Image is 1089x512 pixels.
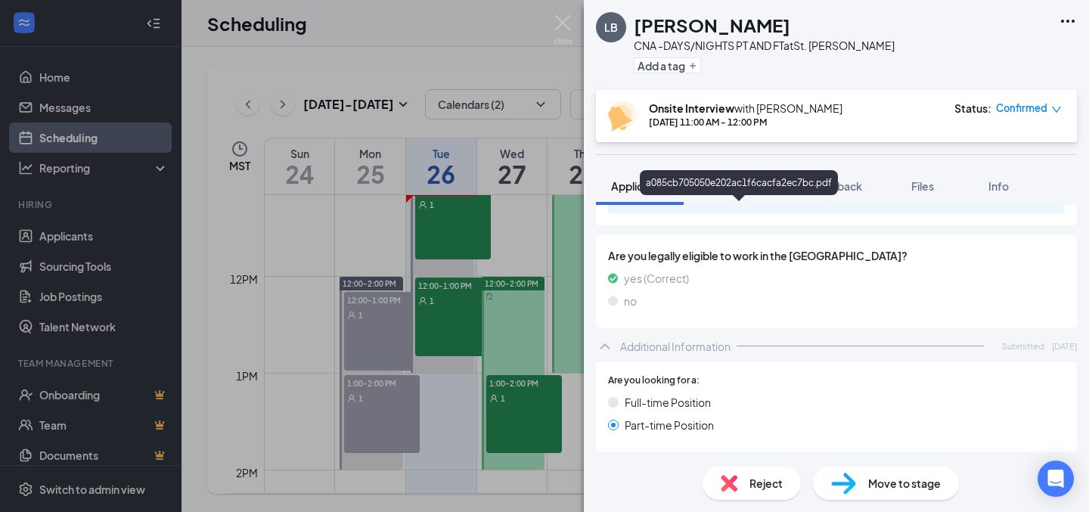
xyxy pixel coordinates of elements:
[1051,104,1062,115] span: down
[608,247,1065,264] span: Are you legally eligible to work in the [GEOGRAPHIC_DATA]?
[634,38,895,53] div: CNA -DAYS/NIGHTS PT AND FT at St. [PERSON_NAME]
[649,116,842,129] div: [DATE] 11:00 AM - 12:00 PM
[749,475,783,492] span: Reject
[649,101,734,115] b: Onsite Interview
[1002,340,1046,352] span: Submitted:
[620,339,731,354] div: Additional Information
[634,12,790,38] h1: [PERSON_NAME]
[625,394,711,411] span: Full-time Position
[640,170,838,195] div: a085cb705050e202ac1f6cacfa2ec7bc.pdf
[649,101,842,116] div: with [PERSON_NAME]
[624,293,637,309] span: no
[611,179,669,193] span: Application
[911,179,934,193] span: Files
[604,20,618,35] div: LB
[634,57,701,73] button: PlusAdd a tag
[996,101,1047,116] span: Confirmed
[624,270,689,287] span: yes (Correct)
[954,101,991,116] div: Status :
[988,179,1009,193] span: Info
[688,61,697,70] svg: Plus
[1059,12,1077,30] svg: Ellipses
[1052,340,1077,352] span: [DATE]
[1038,461,1074,497] div: Open Intercom Messenger
[625,417,714,433] span: Part-time Position
[608,374,700,388] span: Are you looking for a:
[596,337,614,355] svg: ChevronUp
[868,475,941,492] span: Move to stage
